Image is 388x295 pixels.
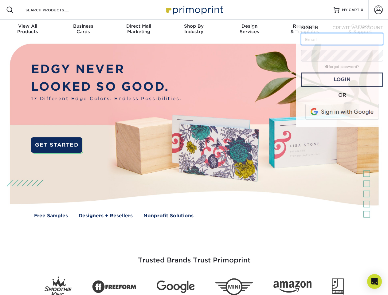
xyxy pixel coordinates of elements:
[342,7,359,13] span: MY CART
[55,23,111,29] span: Business
[166,23,221,34] div: Industry
[361,8,363,12] span: 0
[301,33,383,45] input: Email
[301,92,383,99] div: OR
[143,212,194,219] a: Nonprofit Solutions
[367,274,382,289] div: Open Intercom Messenger
[273,281,312,293] img: Amazon
[332,25,383,30] span: CREATE AN ACCOUNT
[166,20,221,39] a: Shop ByIndustry
[111,23,166,34] div: Marketing
[111,20,166,39] a: Direct MailMarketing
[31,61,182,78] p: EDGY NEVER
[14,242,374,272] h3: Trusted Brands Trust Primoprint
[31,95,182,102] span: 17 Different Edge Colors. Endless Possibilities.
[111,23,166,29] span: Direct Mail
[332,278,344,295] img: Goodwill
[79,212,133,219] a: Designers + Resellers
[2,276,52,293] iframe: Google Customer Reviews
[31,137,82,153] a: GET STARTED
[157,281,195,293] img: Google
[325,65,359,69] a: forgot password?
[277,23,332,34] div: & Templates
[301,25,318,30] span: SIGN IN
[277,23,332,29] span: Resources
[34,212,68,219] a: Free Samples
[31,78,182,96] p: LOOKED SO GOOD.
[163,3,225,16] img: Primoprint
[222,23,277,29] span: Design
[166,23,221,29] span: Shop By
[222,20,277,39] a: DesignServices
[55,23,111,34] div: Cards
[25,6,85,14] input: SEARCH PRODUCTS.....
[301,73,383,87] a: Login
[222,23,277,34] div: Services
[277,20,332,39] a: Resources& Templates
[55,20,111,39] a: BusinessCards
